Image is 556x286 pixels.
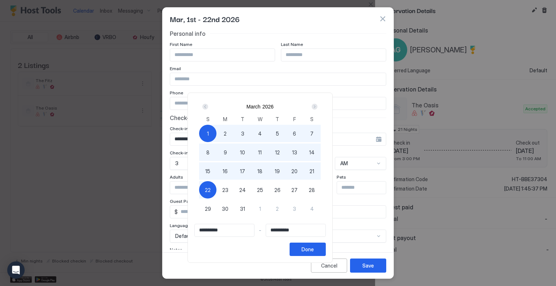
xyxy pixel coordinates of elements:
[286,144,303,161] button: 13
[309,149,315,156] span: 14
[303,162,321,180] button: 21
[251,162,269,180] button: 18
[286,162,303,180] button: 20
[257,167,262,175] span: 18
[240,149,245,156] span: 10
[293,115,296,123] span: F
[222,205,228,213] span: 30
[302,246,314,253] div: Done
[262,104,274,110] button: 2026
[240,167,245,175] span: 17
[286,200,303,217] button: 3
[199,125,216,142] button: 1
[199,200,216,217] button: 29
[205,205,211,213] span: 29
[251,200,269,217] button: 1
[234,125,251,142] button: 3
[234,181,251,199] button: 24
[290,243,326,256] button: Done
[239,186,246,194] span: 24
[240,205,245,213] span: 31
[247,104,261,110] button: March
[223,115,227,123] span: M
[309,102,319,111] button: Next
[205,167,210,175] span: 15
[241,130,244,137] span: 3
[234,144,251,161] button: 10
[222,186,228,194] span: 23
[303,181,321,199] button: 28
[291,167,298,175] span: 20
[259,227,261,234] span: -
[286,181,303,199] button: 27
[269,181,286,199] button: 26
[216,200,234,217] button: 30
[201,102,211,111] button: Prev
[269,162,286,180] button: 19
[7,261,25,279] div: Open Intercom Messenger
[303,125,321,142] button: 7
[259,205,261,213] span: 1
[216,125,234,142] button: 2
[275,115,279,123] span: T
[310,130,313,137] span: 7
[276,130,279,137] span: 5
[303,144,321,161] button: 14
[199,144,216,161] button: 8
[309,167,314,175] span: 21
[257,186,263,194] span: 25
[258,115,262,123] span: W
[234,162,251,180] button: 17
[199,162,216,180] button: 15
[303,200,321,217] button: 4
[207,130,209,137] span: 1
[276,205,279,213] span: 2
[275,167,280,175] span: 19
[269,200,286,217] button: 2
[258,149,262,156] span: 11
[241,115,244,123] span: T
[251,144,269,161] button: 11
[309,186,315,194] span: 28
[205,186,211,194] span: 22
[216,181,234,199] button: 23
[275,149,280,156] span: 12
[199,181,216,199] button: 22
[206,149,210,156] span: 8
[224,149,227,156] span: 9
[293,205,296,213] span: 3
[195,224,254,236] input: Input Field
[292,149,297,156] span: 13
[269,125,286,142] button: 5
[234,200,251,217] button: 31
[269,144,286,161] button: 12
[286,125,303,142] button: 6
[206,115,210,123] span: S
[293,130,296,137] span: 6
[216,144,234,161] button: 9
[274,186,281,194] span: 26
[266,224,325,236] input: Input Field
[216,162,234,180] button: 16
[310,115,313,123] span: S
[223,167,228,175] span: 16
[310,205,314,213] span: 4
[224,130,227,137] span: 2
[258,130,262,137] span: 4
[251,181,269,199] button: 25
[291,186,298,194] span: 27
[251,125,269,142] button: 4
